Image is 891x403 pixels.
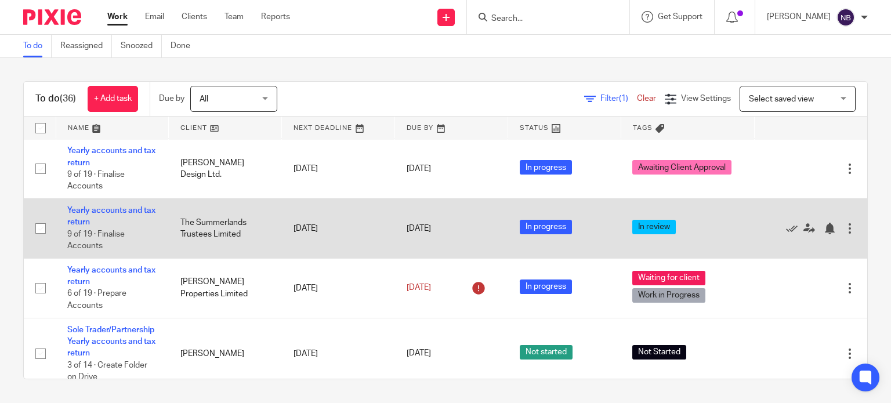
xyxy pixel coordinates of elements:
span: 9 of 19 · Finalise Accounts [67,170,125,191]
td: [PERSON_NAME] [169,318,282,389]
span: (36) [60,94,76,103]
a: Yearly accounts and tax return [67,206,155,226]
span: [DATE] [407,350,431,358]
img: Pixie [23,9,81,25]
span: 9 of 19 · Finalise Accounts [67,230,125,250]
td: [DATE] [282,258,395,318]
span: Waiting for client [632,271,705,285]
td: [PERSON_NAME] Properties Limited [169,258,282,318]
a: + Add task [88,86,138,112]
a: Sole Trader/Partnership Yearly accounts and tax return [67,326,155,358]
span: Not started [520,345,573,360]
a: Reports [261,11,290,23]
a: Done [171,35,199,57]
span: In review [632,220,676,234]
span: In progress [520,279,572,294]
td: The Summerlands Trustees Limited [169,199,282,259]
span: Work in Progress [632,288,705,303]
span: Not Started [632,345,686,360]
span: Select saved view [749,95,814,103]
span: In progress [520,220,572,234]
a: Snoozed [121,35,162,57]
span: Tags [633,125,653,131]
td: [PERSON_NAME] Design Ltd. [169,139,282,199]
span: Get Support [658,13,702,21]
a: Clear [637,95,656,103]
a: Email [145,11,164,23]
p: Due by [159,93,184,104]
span: [DATE] [407,165,431,173]
a: Team [224,11,244,23]
span: View Settings [681,95,731,103]
a: Yearly accounts and tax return [67,266,155,286]
td: [DATE] [282,318,395,389]
span: 6 of 19 · Prepare Accounts [67,290,126,310]
span: All [200,95,208,103]
a: Clients [182,11,207,23]
span: Filter [600,95,637,103]
input: Search [490,14,595,24]
h1: To do [35,93,76,105]
img: svg%3E [836,8,855,27]
a: Work [107,11,128,23]
a: To do [23,35,52,57]
a: Mark as done [786,223,803,234]
p: [PERSON_NAME] [767,11,831,23]
span: [DATE] [407,224,431,233]
td: [DATE] [282,199,395,259]
span: Awaiting Client Approval [632,160,731,175]
span: In progress [520,160,572,175]
td: [DATE] [282,139,395,199]
span: [DATE] [407,284,431,292]
span: 3 of 14 · Create Folder on Drive [67,361,147,382]
a: Yearly accounts and tax return [67,147,155,166]
span: (1) [619,95,628,103]
a: Reassigned [60,35,112,57]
